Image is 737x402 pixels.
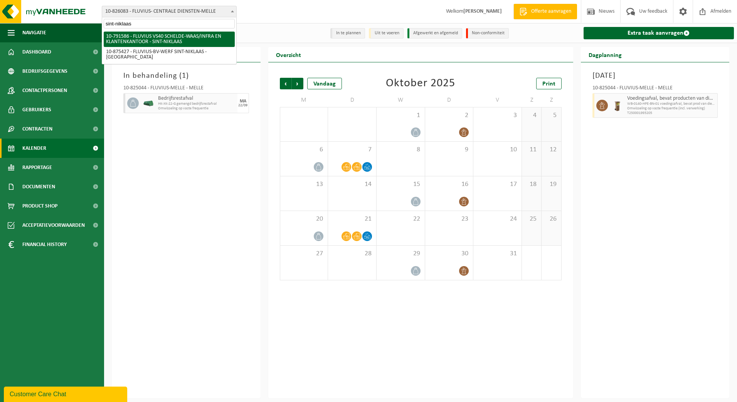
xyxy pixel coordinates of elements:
[143,100,154,106] img: HK-XK-22-GN-00
[429,111,469,120] span: 2
[429,180,469,189] span: 16
[240,99,246,104] div: MA
[104,47,235,62] li: 10-875427 - FLUVIUS-BV-WERF SINT-NIKLAAS - [GEOGRAPHIC_DATA]
[466,28,509,39] li: Non-conformiteit
[123,85,249,93] div: 10-825044 - FLUVIUS-MELLE - MELLE
[22,81,67,100] span: Contactpersonen
[4,385,129,402] iframe: chat widget
[380,111,421,120] span: 1
[526,146,537,154] span: 11
[545,146,557,154] span: 12
[268,47,309,62] h2: Overzicht
[158,95,236,102] span: Bedrijfsrestafval
[158,102,236,106] span: HK-XK-22-G gemengd bedrijfsrestafval
[380,180,421,189] span: 15
[22,216,85,235] span: Acceptatievoorwaarden
[328,93,377,107] td: D
[581,47,629,62] h2: Dagplanning
[369,28,404,39] li: Uit te voeren
[284,146,324,154] span: 6
[477,250,518,258] span: 31
[22,100,51,119] span: Gebruikers
[627,106,716,111] span: Omwisseling op vaste frequentie (incl. verwerking)
[284,250,324,258] span: 27
[380,250,421,258] span: 29
[280,93,328,107] td: M
[612,100,623,111] img: WB-0140-HPE-BN-01
[123,70,249,82] h3: In behandeling ( )
[522,93,542,107] td: Z
[473,93,522,107] td: V
[526,111,537,120] span: 4
[627,102,716,106] span: WB-0140-HPE-BN-01 voedingsafval, bevat prod van dierl oorspr
[429,146,469,154] span: 9
[477,111,518,120] span: 3
[102,6,237,17] span: 10-826083 - FLUVIUS- CENTRALE DIENSTEN-MELLE
[545,215,557,223] span: 26
[545,111,557,120] span: 5
[307,78,342,89] div: Vandaag
[429,215,469,223] span: 23
[22,196,57,216] span: Product Shop
[280,78,291,89] span: Vorige
[104,32,235,47] li: 10-791586 - FLUVIUS VS40 SCHELDE-WAAS/INFRA EN KLANTENKANTOOR - SINT-NIKLAAS
[158,106,236,111] span: Omwisseling op vaste frequentie
[284,180,324,189] span: 13
[542,81,555,87] span: Print
[513,4,577,19] a: Offerte aanvragen
[332,146,372,154] span: 7
[425,93,474,107] td: D
[477,215,518,223] span: 24
[332,250,372,258] span: 28
[332,180,372,189] span: 14
[332,215,372,223] span: 21
[526,180,537,189] span: 18
[592,85,718,93] div: 10-825044 - FLUVIUS-MELLE - MELLE
[536,78,562,89] a: Print
[429,250,469,258] span: 30
[102,6,236,17] span: 10-826083 - FLUVIUS- CENTRALE DIENSTEN-MELLE
[545,180,557,189] span: 19
[377,93,425,107] td: W
[22,139,46,158] span: Kalender
[526,215,537,223] span: 25
[22,235,67,254] span: Financial History
[542,93,561,107] td: Z
[477,180,518,189] span: 17
[386,78,455,89] div: Oktober 2025
[380,146,421,154] span: 8
[380,215,421,223] span: 22
[238,104,247,107] div: 22/09
[529,8,573,15] span: Offerte aanvragen
[477,146,518,154] span: 10
[407,28,462,39] li: Afgewerkt en afgemeld
[22,62,67,81] span: Bedrijfsgegevens
[182,72,186,80] span: 1
[463,8,502,14] strong: [PERSON_NAME]
[22,119,52,139] span: Contracten
[284,215,324,223] span: 20
[627,111,716,116] span: T250001993205
[22,158,52,177] span: Rapportage
[22,42,51,62] span: Dashboard
[627,95,716,102] span: Voedingsafval, bevat producten van dierlijke oorsprong, onverpakt, categorie 3
[584,27,734,39] a: Extra taak aanvragen
[22,177,55,196] span: Documenten
[22,23,46,42] span: Navigatie
[292,78,303,89] span: Volgende
[330,28,365,39] li: In te plannen
[592,70,718,82] h3: [DATE]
